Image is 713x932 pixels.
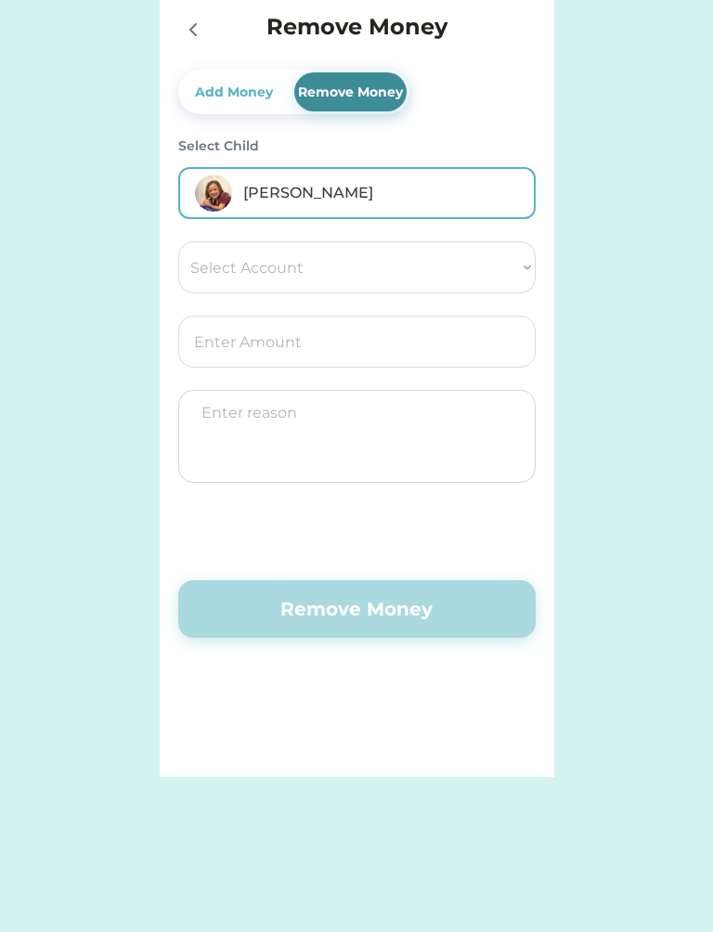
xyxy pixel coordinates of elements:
[294,83,407,102] div: Remove Money
[178,136,536,156] div: Select Child
[178,316,536,368] input: Enter Amount
[243,182,519,204] div: [PERSON_NAME]
[195,175,232,212] img: https%3A%2F%2F1dfc823d71cc564f25c7cc035732a2d8.cdn.bubble.io%2Ff1669834570219x871261555227088600%...
[178,580,536,638] button: Remove Money
[266,10,447,44] h4: Remove Money
[191,83,277,102] div: Add Money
